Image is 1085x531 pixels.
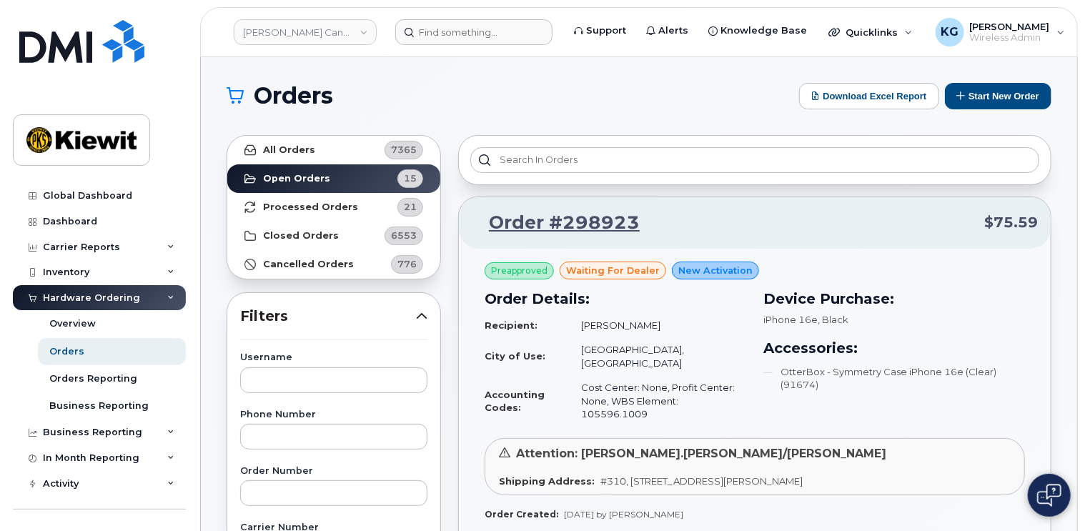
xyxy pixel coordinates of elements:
span: waiting for dealer [566,264,660,277]
span: New Activation [678,264,753,277]
label: Order Number [240,467,427,476]
span: iPhone 16e [763,314,818,325]
h3: Device Purchase: [763,288,1025,309]
input: Search in orders [470,147,1039,173]
label: Username [240,353,427,362]
a: Processed Orders21 [227,193,440,222]
strong: Shipping Address: [499,475,595,487]
span: , Black [818,314,848,325]
strong: City of Use: [485,350,545,362]
td: [GEOGRAPHIC_DATA], [GEOGRAPHIC_DATA] [569,337,746,375]
strong: Cancelled Orders [263,259,354,270]
span: Filters [240,306,416,327]
span: $75.59 [984,212,1038,233]
a: Order #298923 [472,210,640,236]
strong: Recipient: [485,319,537,331]
button: Download Excel Report [799,83,939,109]
span: 15 [404,172,417,185]
strong: Order Created: [485,509,558,520]
img: Open chat [1037,484,1061,507]
span: [DATE] by [PERSON_NAME] [564,509,683,520]
span: #310, [STREET_ADDRESS][PERSON_NAME] [600,475,803,487]
strong: All Orders [263,144,315,156]
a: Open Orders15 [227,164,440,193]
strong: Accounting Codes: [485,389,545,414]
li: OtterBox - Symmetry Case iPhone 16e (Clear) (91674) [763,365,1025,392]
span: 7365 [391,143,417,157]
strong: Closed Orders [263,230,339,242]
a: Closed Orders6553 [227,222,440,250]
span: 6553 [391,229,417,242]
a: Cancelled Orders776 [227,250,440,279]
td: [PERSON_NAME] [569,313,746,338]
span: 21 [404,200,417,214]
strong: Processed Orders [263,202,358,213]
button: Start New Order [945,83,1051,109]
td: Cost Center: None, Profit Center: None, WBS Element: 105596.1009 [569,375,746,427]
h3: Order Details: [485,288,746,309]
span: Preapproved [491,264,548,277]
label: Phone Number [240,410,427,420]
strong: Open Orders [263,173,330,184]
a: All Orders7365 [227,136,440,164]
span: 776 [397,257,417,271]
span: Orders [254,85,333,106]
span: Attention: [PERSON_NAME].[PERSON_NAME]/[PERSON_NAME] [516,447,886,460]
h3: Accessories: [763,337,1025,359]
